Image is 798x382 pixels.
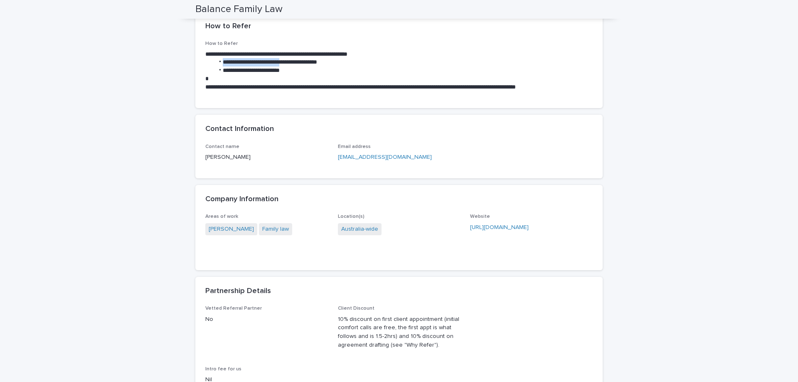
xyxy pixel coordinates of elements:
span: How to Refer [205,41,238,46]
span: Intro fee for us [205,367,241,372]
h2: Contact Information [205,125,274,134]
p: No [205,315,328,324]
a: [PERSON_NAME] [209,225,254,234]
a: Australia-wide [341,225,378,234]
span: Client Discount [338,306,374,311]
a: [EMAIL_ADDRESS][DOMAIN_NAME] [338,154,432,160]
h2: Company Information [205,195,278,204]
span: Contact name [205,144,239,149]
p: 10% discount on first client appointment (initial comfort calls are free, the first appt is what ... [338,315,461,350]
h2: Balance Family Law [195,3,283,15]
span: Location(s) [338,214,365,219]
a: [URL][DOMAIN_NAME] [470,224,529,230]
p: [PERSON_NAME] [205,153,328,162]
h2: Partnership Details [205,287,271,296]
h2: How to Refer [205,22,251,31]
span: Vetted Referral Partner [205,306,262,311]
span: Email address [338,144,371,149]
span: Website [470,214,490,219]
a: Family law [262,225,289,234]
span: Areas of work [205,214,238,219]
